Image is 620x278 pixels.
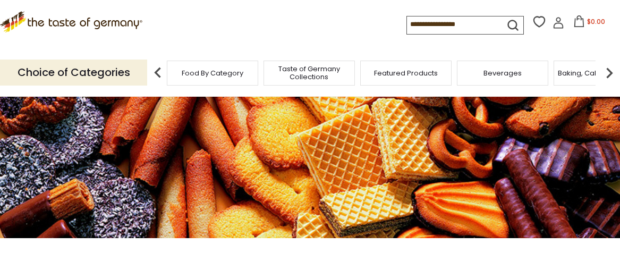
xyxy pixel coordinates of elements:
span: $0.00 [587,17,605,26]
a: Taste of Germany Collections [267,65,352,81]
a: Beverages [483,69,522,77]
a: Food By Category [182,69,243,77]
img: previous arrow [147,62,168,83]
a: Featured Products [374,69,438,77]
img: next arrow [599,62,620,83]
button: $0.00 [566,15,611,31]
